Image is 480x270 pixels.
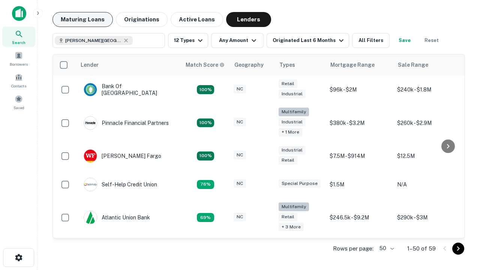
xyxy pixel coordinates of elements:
img: picture [84,211,97,224]
div: Matching Properties: 26, hasApolloMatch: undefined [197,118,214,127]
td: $260k - $2.9M [393,104,461,142]
div: Industrial [279,146,306,154]
div: NC [234,213,246,221]
a: Saved [2,92,35,112]
div: Multifamily [279,202,309,211]
div: Retail [279,79,297,88]
span: Saved [13,105,24,111]
div: Lender [81,60,99,69]
span: [PERSON_NAME][GEOGRAPHIC_DATA], [GEOGRAPHIC_DATA] [65,37,121,44]
p: Rows per page: [333,244,373,253]
div: [PERSON_NAME] Fargo [84,149,161,163]
p: 1–50 of 59 [407,244,436,253]
td: $240k - $1.8M [393,75,461,104]
button: Active Loans [171,12,223,27]
th: Capitalize uses an advanced AI algorithm to match your search with the best lender. The match sco... [181,54,230,75]
div: Special Purpose [279,179,321,188]
td: $12.5M [393,142,461,170]
div: + 1 more [279,128,302,136]
div: Sale Range [398,60,428,69]
button: Maturing Loans [52,12,113,27]
div: Matching Properties: 11, hasApolloMatch: undefined [197,180,214,189]
div: Industrial [279,90,306,98]
div: Retail [279,213,297,221]
a: Search [2,27,35,47]
div: Retail [279,156,297,165]
td: $1.5M [326,170,393,199]
td: $246.5k - $9.2M [326,199,393,237]
div: 50 [376,243,395,254]
button: Save your search to get updates of matches that match your search criteria. [393,33,417,48]
button: Originations [116,12,168,27]
th: Types [275,54,326,75]
a: Contacts [2,70,35,90]
div: Industrial [279,118,306,126]
div: Pinnacle Financial Partners [84,116,169,130]
th: Lender [76,54,181,75]
div: Originated Last 6 Months [273,36,346,45]
td: $290k - $3M [393,199,461,237]
div: Bank Of [GEOGRAPHIC_DATA] [84,83,174,96]
th: Geography [230,54,275,75]
div: Mortgage Range [330,60,375,69]
div: Capitalize uses an advanced AI algorithm to match your search with the best lender. The match sco... [186,61,225,69]
div: Atlantic Union Bank [84,211,150,224]
button: Originated Last 6 Months [267,33,349,48]
button: Lenders [226,12,271,27]
td: $380k - $3.2M [326,104,393,142]
img: picture [84,83,97,96]
img: capitalize-icon.png [12,6,26,21]
button: Go to next page [452,243,464,255]
a: Borrowers [2,48,35,69]
div: + 3 more [279,223,304,231]
span: Borrowers [10,61,28,67]
div: Matching Properties: 15, hasApolloMatch: undefined [197,85,214,94]
div: Self-help Credit Union [84,178,157,191]
td: $96k - $2M [326,75,393,104]
th: Mortgage Range [326,54,393,75]
div: Geography [234,60,264,69]
th: Sale Range [393,54,461,75]
h6: Match Score [186,61,223,69]
img: picture [84,117,97,129]
img: picture [84,150,97,162]
img: picture [84,178,97,191]
td: N/A [393,170,461,199]
div: Multifamily [279,108,309,116]
button: Reset [420,33,444,48]
iframe: Chat Widget [442,210,480,246]
div: Matching Properties: 15, hasApolloMatch: undefined [197,151,214,160]
div: Matching Properties: 10, hasApolloMatch: undefined [197,213,214,222]
div: NC [234,179,246,188]
button: All Filters [352,33,390,48]
button: 12 Types [168,33,208,48]
span: Search [12,39,25,45]
div: NC [234,151,246,159]
button: Any Amount [211,33,264,48]
div: NC [234,118,246,126]
div: Types [279,60,295,69]
span: Contacts [11,83,26,89]
td: $7.5M - $914M [326,142,393,170]
div: NC [234,85,246,93]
